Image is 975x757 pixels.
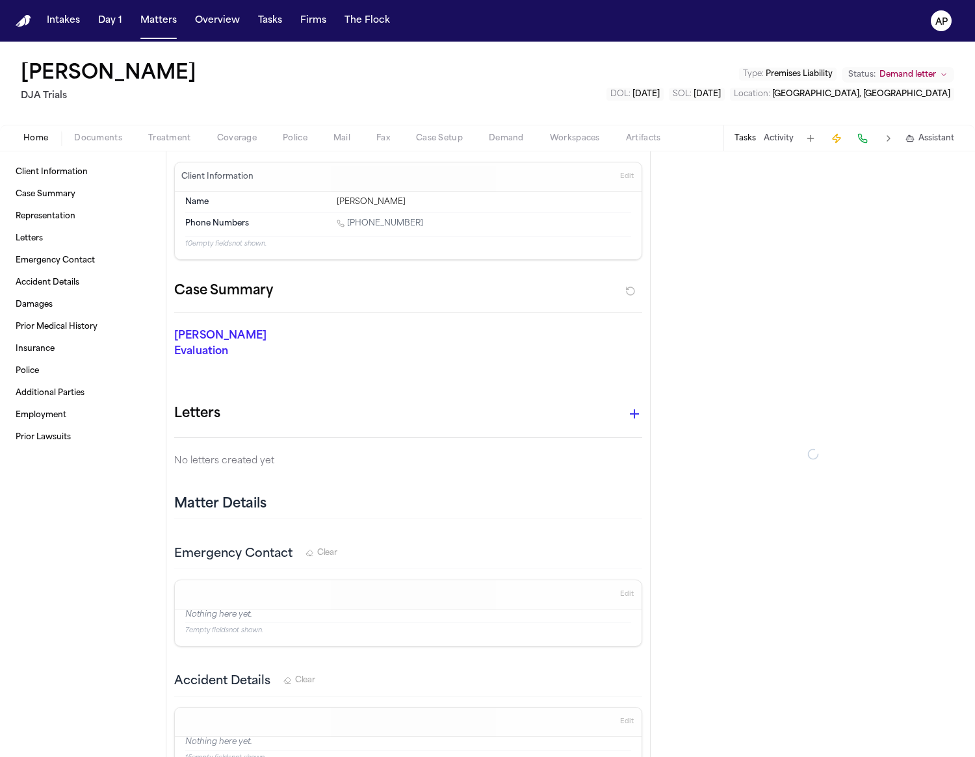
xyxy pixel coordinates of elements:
[10,250,155,271] a: Emergency Contact
[739,68,837,81] button: Edit Type: Premises Liability
[10,184,155,205] a: Case Summary
[853,129,872,148] button: Make a Call
[337,218,423,229] a: Call 1 (515) 500-0065
[848,70,876,80] span: Status:
[376,133,390,144] span: Fax
[174,454,642,469] p: No letters created yet
[295,675,315,686] span: Clear
[185,737,631,750] p: Nothing here yet.
[10,294,155,315] a: Damages
[174,328,320,359] p: [PERSON_NAME] Evaluation
[842,67,954,83] button: Change status from Demand letter
[317,548,337,558] span: Clear
[764,133,794,144] button: Activity
[616,166,638,187] button: Edit
[673,90,692,98] span: SOL :
[10,427,155,448] a: Prior Lawsuits
[295,9,331,32] button: Firms
[174,281,273,302] h2: Case Summary
[616,712,638,732] button: Edit
[626,133,661,144] span: Artifacts
[148,133,191,144] span: Treatment
[339,9,395,32] button: The Flock
[337,197,631,207] div: [PERSON_NAME]
[879,70,936,80] span: Demand letter
[283,675,315,686] button: Clear Accident Details
[174,495,266,513] h2: Matter Details
[93,9,127,32] button: Day 1
[185,197,329,207] dt: Name
[632,90,660,98] span: [DATE]
[135,9,182,32] button: Matters
[217,133,257,144] span: Coverage
[620,717,634,726] span: Edit
[669,88,725,101] button: Edit SOL: 2026-08-20
[905,133,954,144] button: Assistant
[185,609,631,622] p: Nothing here yet.
[734,133,756,144] button: Tasks
[10,361,155,381] a: Police
[42,9,85,32] button: Intakes
[333,133,350,144] span: Mail
[174,404,220,424] h1: Letters
[185,239,631,249] p: 10 empty fields not shown.
[185,626,631,635] p: 7 empty fields not shown.
[10,383,155,404] a: Additional Parties
[918,133,954,144] span: Assistant
[616,584,638,605] button: Edit
[21,62,196,86] button: Edit matter name
[10,272,155,293] a: Accident Details
[10,339,155,359] a: Insurance
[16,15,31,27] a: Home
[766,70,833,78] span: Premises Liability
[174,545,292,563] h3: Emergency Contact
[489,133,524,144] span: Demand
[21,88,201,104] h2: DJA Trials
[10,405,155,426] a: Employment
[179,172,256,182] h3: Client Information
[772,90,950,98] span: [GEOGRAPHIC_DATA], [GEOGRAPHIC_DATA]
[620,172,634,181] span: Edit
[610,90,630,98] span: DOL :
[743,70,764,78] span: Type :
[190,9,245,32] button: Overview
[827,129,846,148] button: Create Immediate Task
[801,129,820,148] button: Add Task
[283,133,307,144] span: Police
[185,218,249,229] span: Phone Numbers
[10,206,155,227] a: Representation
[606,88,664,101] button: Edit DOL: 2024-08-20
[734,90,770,98] span: Location :
[10,316,155,337] a: Prior Medical History
[694,90,721,98] span: [DATE]
[23,133,48,144] span: Home
[16,15,31,27] img: Finch Logo
[21,62,196,86] h1: [PERSON_NAME]
[416,133,463,144] span: Case Setup
[74,133,122,144] span: Documents
[730,88,954,101] button: Edit Location: Los Angeles, CA
[10,162,155,183] a: Client Information
[550,133,600,144] span: Workspaces
[174,673,270,691] h3: Accident Details
[620,590,634,599] span: Edit
[253,9,287,32] button: Tasks
[305,548,337,558] button: Clear Emergency Contact
[10,228,155,249] a: Letters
